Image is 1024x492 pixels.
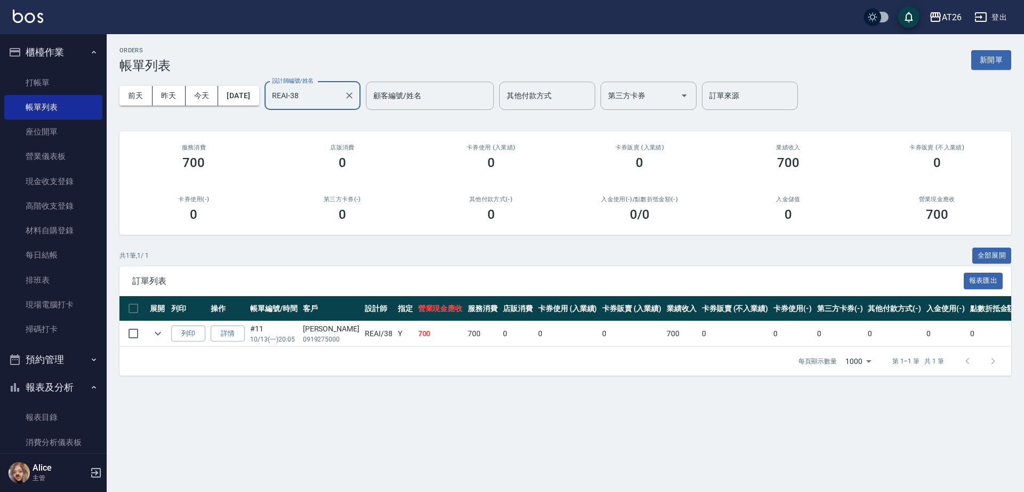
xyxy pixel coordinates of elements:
[500,296,535,321] th: 店販消費
[578,144,701,151] h2: 卡券販賣 (入業績)
[395,296,415,321] th: 指定
[119,47,171,54] h2: ORDERS
[699,321,771,346] td: 0
[33,463,87,473] h5: Alice
[395,321,415,346] td: Y
[4,374,102,401] button: 報表及分析
[599,296,664,321] th: 卡券販賣 (入業績)
[250,335,298,344] p: 10/13 (一) 20:05
[465,321,500,346] td: 700
[699,296,771,321] th: 卡券販賣 (不入業績)
[4,243,102,267] a: 每日結帳
[182,155,205,170] h3: 700
[630,207,650,222] h3: 0 /0
[676,87,693,104] button: Open
[272,77,314,85] label: 設計師編號/姓名
[664,321,699,346] td: 700
[865,321,924,346] td: 0
[636,155,643,170] h3: 0
[119,86,153,106] button: 前天
[281,196,404,203] h2: 第三方卡券(-)
[4,268,102,292] a: 排班表
[971,50,1011,70] button: 新開單
[362,321,395,346] td: REAI /38
[303,335,359,344] p: 0919275000
[4,120,102,144] a: 座位開單
[578,196,701,203] h2: 入金使用(-) /點數折抵金額(-)
[875,144,998,151] h2: 卡券販賣 (不入業績)
[942,11,962,24] div: AT26
[727,196,850,203] h2: 入金儲值
[339,207,346,222] h3: 0
[218,86,259,106] button: [DATE]
[785,207,792,222] h3: 0
[4,405,102,430] a: 報表目錄
[247,321,300,346] td: #11
[132,276,964,287] span: 訂單列表
[429,144,553,151] h2: 卡券使用 (入業績)
[4,144,102,169] a: 營業儀表板
[33,473,87,483] p: 主管
[342,88,357,103] button: Clear
[535,321,600,346] td: 0
[150,326,166,342] button: expand row
[971,54,1011,65] a: 新開單
[119,58,171,73] h3: 帳單列表
[132,196,255,203] h2: 卡券使用(-)
[4,169,102,194] a: 現金收支登錄
[153,86,186,106] button: 昨天
[9,462,30,483] img: Person
[925,6,966,28] button: AT26
[300,296,362,321] th: 客戶
[970,7,1011,27] button: 登出
[4,430,102,455] a: 消費分析儀表板
[535,296,600,321] th: 卡券使用 (入業績)
[4,218,102,243] a: 材料自購登錄
[898,6,919,28] button: save
[4,346,102,374] button: 預約管理
[777,155,799,170] h3: 700
[339,155,346,170] h3: 0
[664,296,699,321] th: 業績收入
[500,321,535,346] td: 0
[465,296,500,321] th: 服務消費
[841,347,875,376] div: 1000
[4,292,102,317] a: 現場電腦打卡
[362,296,395,321] th: 設計師
[303,323,359,335] div: [PERSON_NAME]
[926,207,948,222] h3: 700
[865,296,924,321] th: 其他付款方式(-)
[892,356,944,366] p: 第 1–1 筆 共 1 筆
[247,296,300,321] th: 帳單編號/時間
[924,296,967,321] th: 入金使用(-)
[771,321,814,346] td: 0
[933,155,941,170] h3: 0
[147,296,169,321] th: 展開
[169,296,208,321] th: 列印
[964,273,1003,289] button: 報表匯出
[4,38,102,66] button: 櫃檯作業
[119,251,149,260] p: 共 1 筆, 1 / 1
[4,317,102,342] a: 掃碼打卡
[4,194,102,218] a: 高階收支登錄
[429,196,553,203] h2: 其他付款方式(-)
[211,326,245,342] a: 詳情
[814,296,866,321] th: 第三方卡券(-)
[132,144,255,151] h3: 服務消費
[4,95,102,120] a: 帳單列表
[771,296,814,321] th: 卡券使用(-)
[4,70,102,95] a: 打帳單
[415,296,466,321] th: 營業現金應收
[964,275,1003,285] a: 報表匯出
[208,296,247,321] th: 操作
[727,144,850,151] h2: 業績收入
[281,144,404,151] h2: 店販消費
[875,196,998,203] h2: 營業現金應收
[186,86,219,106] button: 今天
[924,321,967,346] td: 0
[171,326,205,342] button: 列印
[814,321,866,346] td: 0
[190,207,197,222] h3: 0
[972,248,1012,264] button: 全部展開
[487,155,495,170] h3: 0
